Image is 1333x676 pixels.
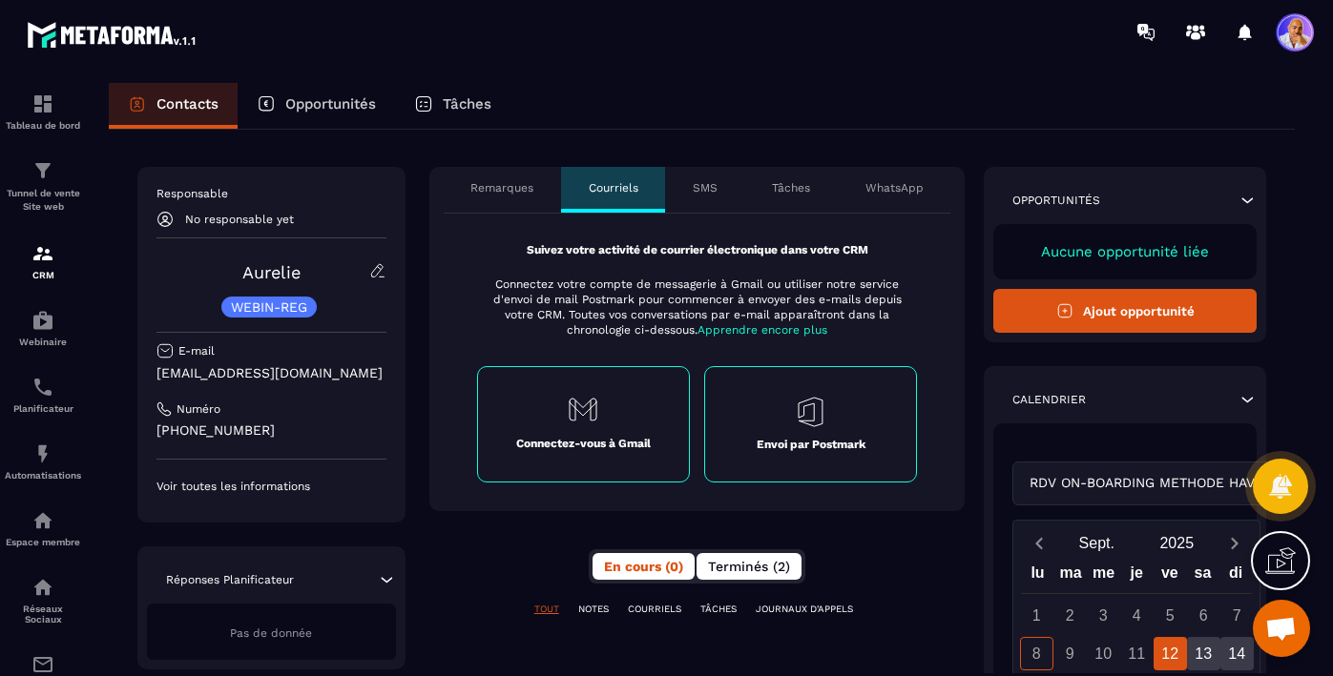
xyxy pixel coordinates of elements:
[1021,530,1056,556] button: Previous month
[993,289,1257,333] button: Ajout opportunité
[156,186,386,201] p: Responsable
[593,553,695,580] button: En cours (0)
[156,364,386,382] p: [EMAIL_ADDRESS][DOMAIN_NAME]
[772,180,810,195] p: Tâches
[5,361,81,428] a: schedulerschedulerPlanificateur
[756,603,853,616] p: JOURNAUX D'APPELS
[1087,560,1120,593] div: me
[865,180,924,195] p: WhatsApp
[5,604,81,625] p: Réseaux Sociaux
[31,442,54,465] img: automations
[1087,599,1120,632] div: 3
[31,376,54,399] img: scheduler
[516,436,651,451] p: Connectez-vous à Gmail
[1219,560,1253,593] div: di
[230,626,312,640] span: Pas de donnée
[5,145,81,228] a: formationformationTunnel de vente Site web
[1025,473,1325,494] span: RDV ON-BOARDING METHODE HAVIVRA-copy
[1054,560,1088,593] div: ma
[1120,637,1154,670] div: 11
[1053,599,1087,632] div: 2
[443,95,491,113] p: Tâches
[5,78,81,145] a: formationformationTableau de bord
[27,17,198,51] img: logo
[5,337,81,347] p: Webinaire
[628,603,681,616] p: COURRIELS
[578,603,609,616] p: NOTES
[693,180,718,195] p: SMS
[31,653,54,676] img: email
[700,603,737,616] p: TÂCHES
[156,95,219,113] p: Contacts
[1012,243,1238,260] p: Aucune opportunité liée
[109,83,238,129] a: Contacts
[481,277,914,338] p: Connectez votre compte de messagerie à Gmail ou utiliser notre service d'envoi de mail Postmark p...
[1087,637,1120,670] div: 10
[1020,599,1053,632] div: 1
[1020,637,1053,670] div: 8
[177,401,220,417] p: Numéro
[1154,637,1187,670] div: 12
[156,421,386,440] p: [PHONE_NUMBER]
[697,553,802,580] button: Terminés (2)
[5,270,81,280] p: CRM
[285,95,376,113] p: Opportunités
[1154,560,1187,593] div: ve
[31,309,54,332] img: automations
[1187,637,1220,670] div: 13
[5,470,81,481] p: Automatisations
[589,180,638,195] p: Courriels
[1220,637,1254,670] div: 14
[395,83,510,129] a: Tâches
[5,562,81,639] a: social-networksocial-networkRéseaux Sociaux
[708,559,790,574] span: Terminés (2)
[31,576,54,599] img: social-network
[5,295,81,361] a: automationsautomationsWebinaire
[1187,599,1220,632] div: 6
[1253,600,1310,657] div: Ouvrir le chat
[1136,526,1217,560] button: Open years overlay
[1186,560,1219,593] div: sa
[1220,599,1254,632] div: 7
[231,300,307,314] p: WEBIN-REG
[5,403,81,414] p: Planificateur
[5,228,81,295] a: formationformationCRM
[1154,599,1187,632] div: 5
[1053,637,1087,670] div: 9
[242,262,301,282] a: Aurelie
[470,180,533,195] p: Remarques
[31,92,54,115] img: formation
[534,603,559,616] p: TOUT
[1056,526,1136,560] button: Open months overlay
[185,213,294,226] p: No responsable yet
[156,479,386,494] p: Voir toutes les informations
[31,242,54,265] img: formation
[166,572,294,587] p: Réponses Planificateur
[1120,599,1154,632] div: 4
[1021,560,1054,593] div: lu
[5,187,81,214] p: Tunnel de vente Site web
[31,159,54,182] img: formation
[238,83,395,129] a: Opportunités
[698,323,827,337] span: Apprendre encore plus
[1120,560,1154,593] div: je
[477,242,918,257] p: Suivez votre activité de courrier électronique dans votre CRM
[1012,392,1086,407] p: Calendrier
[5,495,81,562] a: automationsautomationsEspace membre
[5,120,81,131] p: Tableau de bord
[604,559,683,574] span: En cours (0)
[5,428,81,495] a: automationsautomationsAutomatisations
[1217,530,1252,556] button: Next month
[5,537,81,547] p: Espace membre
[757,437,865,452] p: Envoi par Postmark
[1012,193,1100,208] p: Opportunités
[31,509,54,532] img: automations
[178,343,215,358] p: E-mail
